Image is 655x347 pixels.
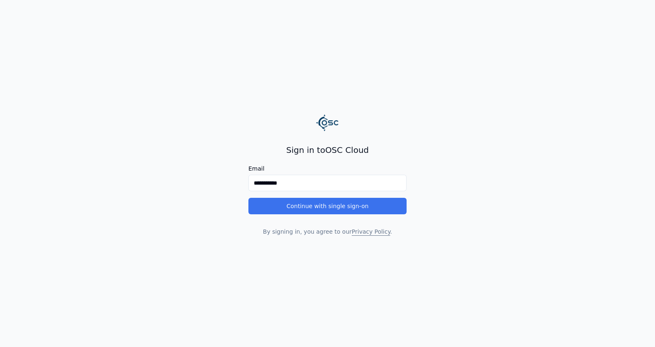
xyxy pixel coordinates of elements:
a: Privacy Policy [352,228,390,235]
button: Continue with single sign-on [248,198,407,214]
img: Logo [316,111,339,134]
h2: Sign in to OSC Cloud [248,144,407,156]
label: Email [248,166,407,171]
p: By signing in, you agree to our . [248,227,407,236]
